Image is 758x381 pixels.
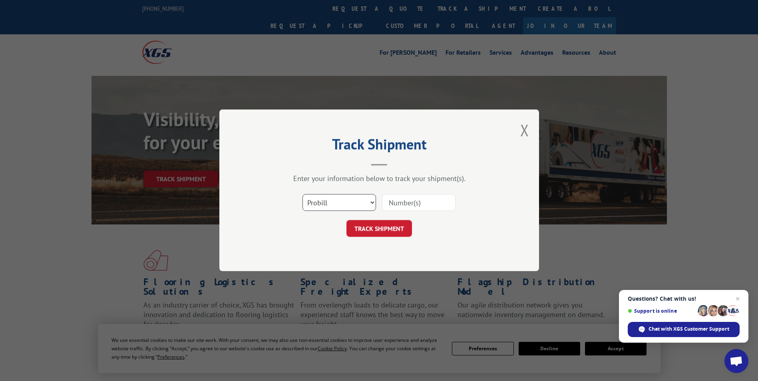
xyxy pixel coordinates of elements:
[733,294,742,304] span: Close chat
[628,322,740,337] div: Chat with XGS Customer Support
[382,194,456,211] input: Number(s)
[724,349,748,373] div: Open chat
[649,325,729,333] span: Chat with XGS Customer Support
[628,296,740,302] span: Questions? Chat with us!
[259,174,499,183] div: Enter your information below to track your shipment(s).
[520,119,529,141] button: Close modal
[346,220,412,237] button: TRACK SHIPMENT
[259,139,499,154] h2: Track Shipment
[628,308,695,314] span: Support is online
